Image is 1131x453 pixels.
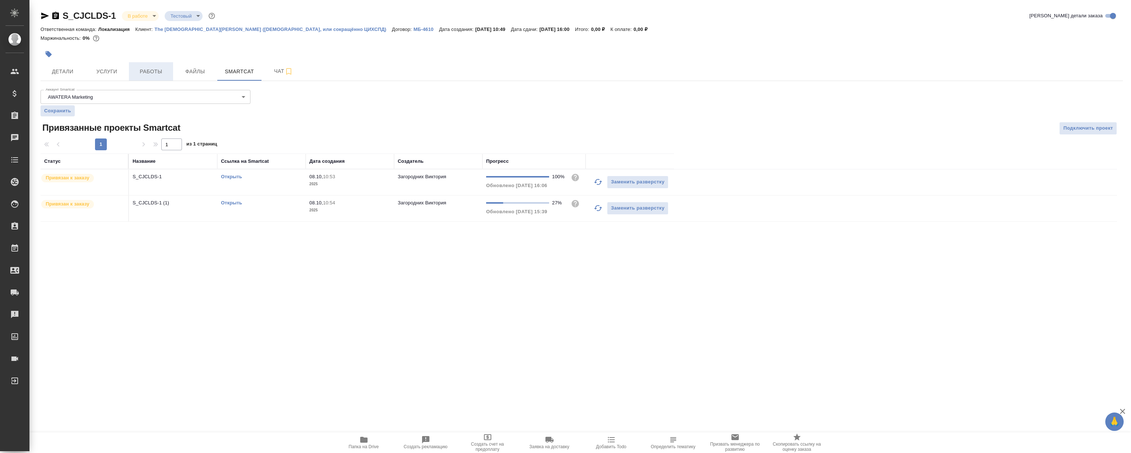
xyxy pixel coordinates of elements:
[41,46,57,62] button: Добавить тэг
[392,27,414,32] p: Договор:
[126,13,150,19] button: В работе
[135,27,154,32] p: Клиент:
[309,174,323,179] p: 08.10,
[1108,414,1121,429] span: 🙏
[309,207,390,214] p: 2025
[266,67,301,76] span: Чат
[475,27,511,32] p: [DATE] 10:49
[98,27,136,32] p: Локализация
[133,173,214,180] p: S_CJCLDS-1
[41,90,250,104] div: AWATERA Marketing
[41,122,180,134] span: Привязанные проекты Smartcat
[46,174,89,182] p: Привязан к заказу
[122,11,159,21] div: В работе
[540,27,575,32] p: [DATE] 16:00
[178,67,213,76] span: Файлы
[309,180,390,188] p: 2025
[168,13,194,19] button: Тестовый
[414,26,439,32] a: МБ-4610
[552,173,565,180] div: 100%
[44,158,61,165] div: Статус
[309,200,323,206] p: 08.10,
[165,11,203,21] div: В работе
[591,27,611,32] p: 0,00 ₽
[610,27,633,32] p: К оплате:
[1029,12,1103,20] span: [PERSON_NAME] детали заказа
[511,27,539,32] p: Дата сдачи:
[46,94,95,100] button: AWATERA Marketing
[133,158,155,165] div: Название
[186,140,217,150] span: из 1 страниц
[439,27,475,32] p: Дата создания:
[133,67,169,76] span: Работы
[1063,124,1113,133] span: Подключить проект
[91,34,101,43] button: 392.40 RUB;
[221,174,242,179] a: Открыть
[63,11,116,21] a: S_CJCLDS-1
[82,35,91,41] p: 0%
[575,27,591,32] p: Итого:
[552,199,565,207] div: 27%
[1105,412,1124,431] button: 🙏
[46,200,89,208] p: Привязан к заказу
[284,67,293,76] svg: Подписаться
[45,67,80,76] span: Детали
[398,158,424,165] div: Создатель
[398,200,446,206] p: Загородних Виктория
[133,199,214,207] p: S_CJCLDS-1 (1)
[41,11,49,20] button: Скопировать ссылку для ЯМессенджера
[486,158,509,165] div: Прогресс
[607,202,668,215] button: Заменить разверстку
[41,27,98,32] p: Ответственная команда:
[414,27,439,32] p: МБ-4610
[1059,122,1117,135] button: Подключить проект
[589,173,607,191] button: Обновить прогресс
[611,204,664,213] span: Заменить разверстку
[222,67,257,76] span: Smartcat
[155,27,392,32] p: The [DEMOGRAPHIC_DATA][PERSON_NAME] ([DEMOGRAPHIC_DATA], или сокращённо ЦИХСПД)
[323,174,335,179] p: 10:53
[633,27,653,32] p: 0,00 ₽
[51,11,60,20] button: Скопировать ссылку
[607,176,668,189] button: Заменить разверстку
[44,107,71,115] span: Сохранить
[323,200,335,206] p: 10:54
[589,199,607,217] button: Обновить прогресс
[309,158,345,165] div: Дата создания
[155,26,392,32] a: The [DEMOGRAPHIC_DATA][PERSON_NAME] ([DEMOGRAPHIC_DATA], или сокращённо ЦИХСПД)
[41,35,82,41] p: Маржинальность:
[207,11,217,21] button: Доп статусы указывают на важность/срочность заказа
[486,183,547,188] span: Обновлено [DATE] 16:06
[611,178,664,186] span: Заменить разверстку
[41,105,75,116] button: Сохранить
[221,200,242,206] a: Открыть
[221,158,269,165] div: Ссылка на Smartcat
[398,174,446,179] p: Загородних Виктория
[486,209,547,214] span: Обновлено [DATE] 15:39
[89,67,124,76] span: Услуги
